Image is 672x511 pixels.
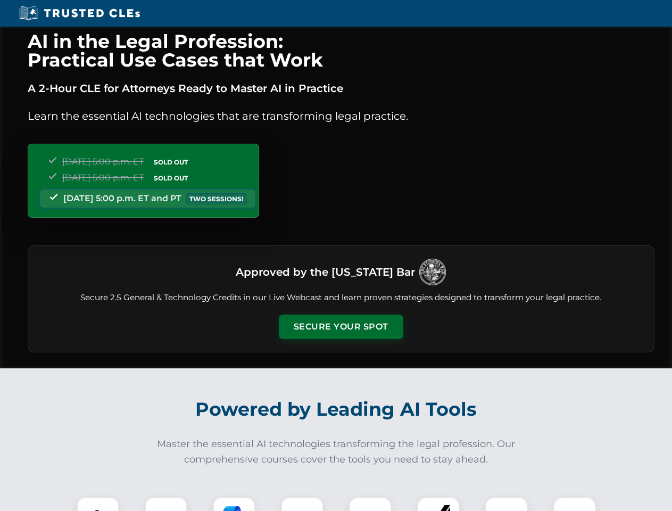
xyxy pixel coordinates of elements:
img: Logo [419,259,446,285]
span: [DATE] 5:00 p.m. ET [62,156,144,167]
button: Secure Your Spot [279,315,403,339]
h1: AI in the Legal Profession: Practical Use Cases that Work [28,32,654,69]
p: Learn the essential AI technologies that are transforming legal practice. [28,108,654,125]
p: Secure 2.5 General & Technology Credits in our Live Webcast and learn proven strategies designed ... [41,292,641,304]
span: [DATE] 5:00 p.m. ET [62,172,144,183]
p: Master the essential AI technologies transforming the legal profession. Our comprehensive courses... [150,436,522,467]
h2: Powered by Leading AI Tools [42,391,631,428]
span: SOLD OUT [150,172,192,184]
h3: Approved by the [US_STATE] Bar [236,262,415,282]
img: Trusted CLEs [16,5,143,21]
span: SOLD OUT [150,156,192,168]
p: A 2-Hour CLE for Attorneys Ready to Master AI in Practice [28,80,654,97]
